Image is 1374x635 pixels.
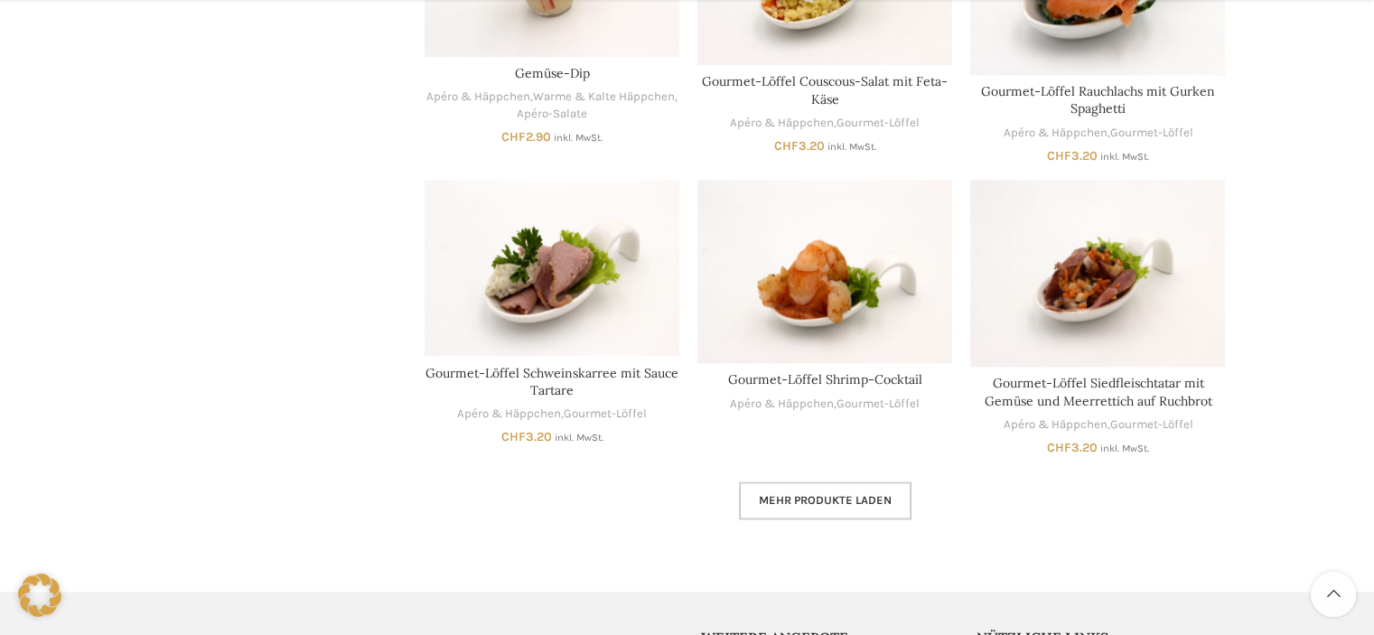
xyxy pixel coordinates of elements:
[1047,148,1071,163] span: CHF
[837,396,920,413] a: Gourmet-Löffel
[425,89,679,122] div: , ,
[697,115,952,132] div: ,
[984,375,1211,409] a: Gourmet-Löffel Siedfleischtatar mit Gemüse und Meerrettich auf Ruchbrot
[1047,440,1071,455] span: CHF
[981,83,1215,117] a: Gourmet-Löffel Rauchlachs mit Gurken Spaghetti
[554,132,603,144] small: inkl. MwSt.
[564,406,647,423] a: Gourmet-Löffel
[501,129,551,145] bdi: 2.90
[425,406,679,423] div: ,
[697,180,952,363] a: Gourmet-Löffel Shrimp-Cocktail
[1109,416,1192,434] a: Gourmet-Löffel
[728,371,922,388] a: Gourmet-Löffel Shrimp-Cocktail
[425,180,679,356] a: Gourmet-Löffel Schweinskarree mit Sauce Tartare
[1047,148,1098,163] bdi: 3.20
[425,365,678,399] a: Gourmet-Löffel Schweinskarree mit Sauce Tartare
[730,396,834,413] a: Apéro & Häppchen
[970,416,1225,434] div: ,
[1100,443,1149,454] small: inkl. MwSt.
[555,432,603,444] small: inkl. MwSt.
[730,115,834,132] a: Apéro & Häppchen
[515,65,590,81] a: Gemüse-Dip
[774,138,825,154] bdi: 3.20
[1003,416,1107,434] a: Apéro & Häppchen
[1311,572,1356,617] a: Scroll to top button
[1109,125,1192,142] a: Gourmet-Löffel
[457,406,561,423] a: Apéro & Häppchen
[1100,151,1149,163] small: inkl. MwSt.
[774,138,799,154] span: CHF
[970,180,1225,367] a: Gourmet-Löffel Siedfleischtatar mit Gemüse und Meerrettich auf Ruchbrot
[501,429,526,444] span: CHF
[533,89,675,106] a: Warme & Kalte Häppchen
[426,89,530,106] a: Apéro & Häppchen
[501,129,526,145] span: CHF
[1003,125,1107,142] a: Apéro & Häppchen
[739,481,911,519] a: Mehr Produkte laden
[702,73,948,107] a: Gourmet-Löffel Couscous-Salat mit Feta-Käse
[837,115,920,132] a: Gourmet-Löffel
[501,429,552,444] bdi: 3.20
[827,141,876,153] small: inkl. MwSt.
[759,493,892,508] span: Mehr Produkte laden
[517,106,587,123] a: Apéro-Salate
[1047,440,1098,455] bdi: 3.20
[970,125,1225,142] div: ,
[697,396,952,413] div: ,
